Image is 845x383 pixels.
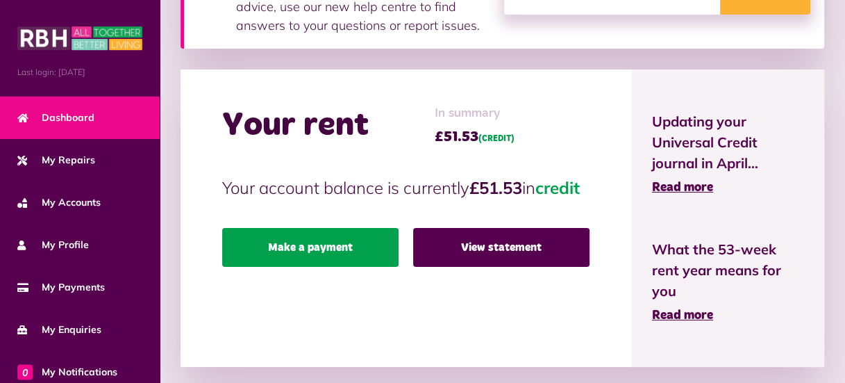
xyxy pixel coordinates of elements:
a: View statement [413,228,589,267]
span: My Payments [17,280,105,295]
p: Your account balance is currently in [222,175,589,200]
a: Updating your Universal Credit journal in April... Read more [652,111,803,197]
h2: Your rent [222,106,369,146]
span: In summary [435,104,514,123]
span: credit [535,177,580,198]
span: 0 [17,364,33,380]
span: What the 53-week rent year means for you [652,239,803,302]
span: Dashboard [17,111,94,125]
span: Read more [652,181,713,194]
strong: £51.53 [469,177,522,198]
span: My Repairs [17,153,95,168]
span: Last login: [DATE] [17,66,142,79]
span: Updating your Universal Credit journal in April... [652,111,803,174]
span: My Profile [17,238,89,252]
span: (CREDIT) [478,135,514,143]
a: Make a payment [222,228,399,267]
span: Read more [652,309,713,322]
a: What the 53-week rent year means for you Read more [652,239,803,325]
span: My Accounts [17,195,101,210]
span: My Notifications [17,365,117,380]
span: My Enquiries [17,323,101,337]
img: MyRBH [17,24,142,52]
span: £51.53 [435,127,514,147]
